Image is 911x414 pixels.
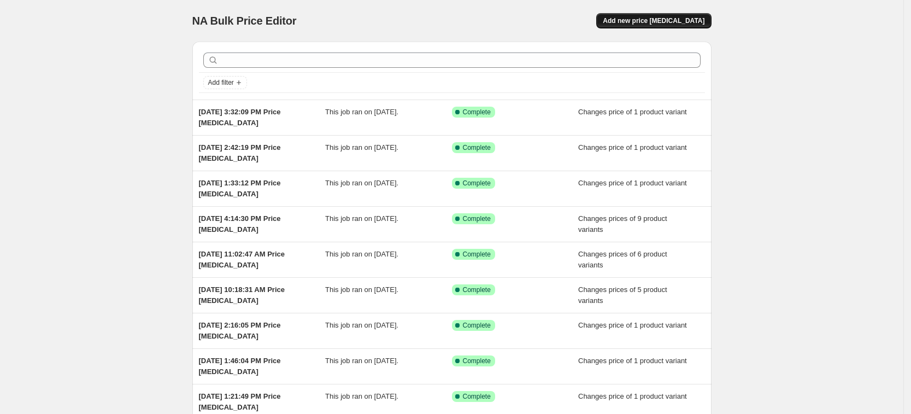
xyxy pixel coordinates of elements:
[199,392,281,411] span: [DATE] 1:21:49 PM Price [MEDICAL_DATA]
[578,179,687,187] span: Changes price of 1 product variant
[203,76,247,89] button: Add filter
[199,285,285,305] span: [DATE] 10:18:31 AM Price [MEDICAL_DATA]
[325,214,398,223] span: This job ran on [DATE].
[578,357,687,365] span: Changes price of 1 product variant
[199,108,281,127] span: [DATE] 3:32:09 PM Price [MEDICAL_DATA]
[578,392,687,400] span: Changes price of 1 product variant
[325,143,398,151] span: This job ran on [DATE].
[463,285,491,294] span: Complete
[578,321,687,329] span: Changes price of 1 product variant
[325,285,398,294] span: This job ran on [DATE].
[578,143,687,151] span: Changes price of 1 product variant
[192,15,297,27] span: NA Bulk Price Editor
[578,285,667,305] span: Changes prices of 5 product variants
[208,78,234,87] span: Add filter
[199,250,285,269] span: [DATE] 11:02:47 AM Price [MEDICAL_DATA]
[596,13,711,28] button: Add new price [MEDICAL_DATA]
[578,214,667,234] span: Changes prices of 9 product variants
[199,357,281,376] span: [DATE] 1:46:04 PM Price [MEDICAL_DATA]
[463,357,491,365] span: Complete
[578,250,667,269] span: Changes prices of 6 product variants
[463,108,491,116] span: Complete
[603,16,704,25] span: Add new price [MEDICAL_DATA]
[199,321,281,340] span: [DATE] 2:16:05 PM Price [MEDICAL_DATA]
[199,143,281,162] span: [DATE] 2:42:19 PM Price [MEDICAL_DATA]
[463,321,491,330] span: Complete
[325,250,398,258] span: This job ran on [DATE].
[578,108,687,116] span: Changes price of 1 product variant
[199,179,281,198] span: [DATE] 1:33:12 PM Price [MEDICAL_DATA]
[325,179,398,187] span: This job ran on [DATE].
[325,321,398,329] span: This job ran on [DATE].
[463,214,491,223] span: Complete
[463,179,491,188] span: Complete
[199,214,281,234] span: [DATE] 4:14:30 PM Price [MEDICAL_DATA]
[463,250,491,259] span: Complete
[325,357,398,365] span: This job ran on [DATE].
[325,392,398,400] span: This job ran on [DATE].
[463,143,491,152] span: Complete
[325,108,398,116] span: This job ran on [DATE].
[463,392,491,401] span: Complete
